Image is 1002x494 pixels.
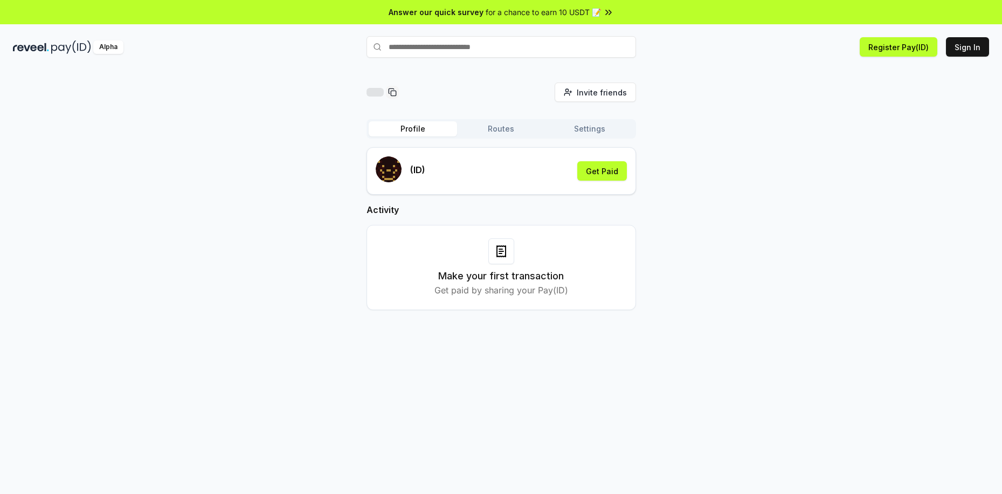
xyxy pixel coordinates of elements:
button: Settings [545,121,634,136]
img: pay_id [51,40,91,54]
button: Invite friends [555,83,636,102]
h3: Make your first transaction [438,269,564,284]
button: Get Paid [577,161,627,181]
button: Sign In [946,37,989,57]
img: reveel_dark [13,40,49,54]
h2: Activity [367,203,636,216]
button: Profile [369,121,457,136]
div: Alpha [93,40,123,54]
button: Register Pay(ID) [860,37,937,57]
span: Answer our quick survey [389,6,483,18]
p: (ID) [410,163,425,176]
button: Routes [457,121,545,136]
p: Get paid by sharing your Pay(ID) [434,284,568,297]
span: for a chance to earn 10 USDT 📝 [486,6,601,18]
span: Invite friends [577,87,627,98]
